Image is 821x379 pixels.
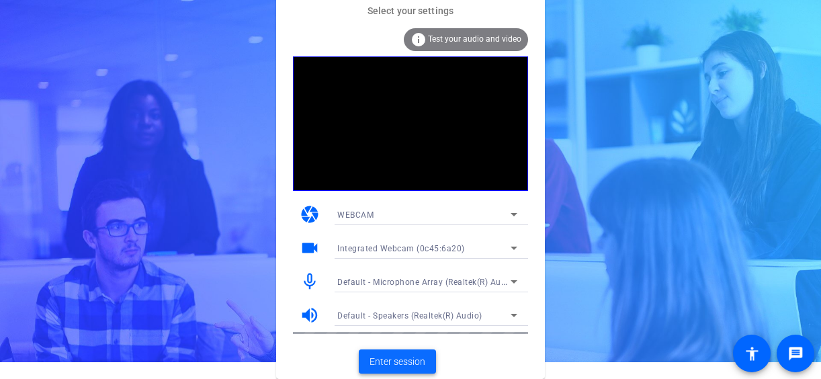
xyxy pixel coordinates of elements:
span: Integrated Webcam (0c45:6a20) [337,244,465,253]
mat-icon: mic_none [300,271,320,292]
span: Test your audio and video [428,34,521,44]
mat-icon: info [410,32,427,48]
span: Default - Microphone Array (Realtek(R) Audio) [337,276,517,287]
span: Default - Speakers (Realtek(R) Audio) [337,311,482,321]
span: Enter session [370,355,425,369]
mat-icon: videocam [300,238,320,258]
mat-icon: volume_up [300,305,320,325]
button: Enter session [359,349,436,374]
span: WEBCAM [337,210,374,220]
mat-icon: message [787,345,804,362]
mat-card-subtitle: Select your settings [276,3,545,18]
mat-icon: camera [300,204,320,224]
mat-icon: accessibility [744,345,760,362]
